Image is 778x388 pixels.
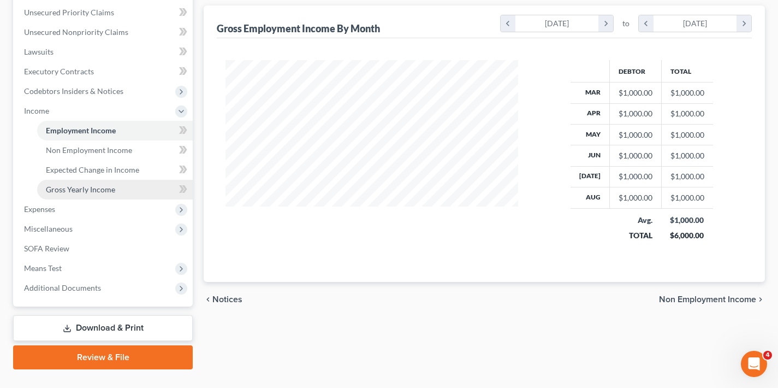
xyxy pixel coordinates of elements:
[24,283,101,292] span: Additional Documents
[598,15,613,32] i: chevron_right
[659,295,756,304] span: Non Employment Income
[571,187,610,208] th: Aug
[619,108,652,119] div: $1,000.00
[204,295,212,304] i: chevron_left
[670,215,704,226] div: $1,000.00
[24,224,73,233] span: Miscellaneous
[571,145,610,166] th: Jun
[24,263,62,273] span: Means Test
[501,15,515,32] i: chevron_left
[756,295,765,304] i: chevron_right
[212,295,242,304] span: Notices
[24,244,69,253] span: SOFA Review
[571,103,610,124] th: Apr
[13,315,193,341] a: Download & Print
[24,67,94,76] span: Executory Contracts
[661,187,713,208] td: $1,000.00
[204,295,242,304] button: chevron_left Notices
[15,42,193,62] a: Lawsuits
[46,126,116,135] span: Employment Income
[639,15,654,32] i: chevron_left
[46,165,139,174] span: Expected Change in Income
[46,185,115,194] span: Gross Yearly Income
[619,130,652,140] div: $1,000.00
[619,171,652,182] div: $1,000.00
[654,15,737,32] div: [DATE]
[15,239,193,258] a: SOFA Review
[15,22,193,42] a: Unsecured Nonpriority Claims
[46,145,132,155] span: Non Employment Income
[661,166,713,187] td: $1,000.00
[659,295,765,304] button: Non Employment Income chevron_right
[571,166,610,187] th: [DATE]
[571,83,610,103] th: Mar
[661,124,713,145] td: $1,000.00
[24,8,114,17] span: Unsecured Priority Claims
[670,230,704,241] div: $6,000.00
[13,345,193,369] a: Review & File
[618,215,652,226] div: Avg.
[741,351,767,377] iframe: Intercom live chat
[515,15,599,32] div: [DATE]
[618,230,652,241] div: TOTAL
[571,124,610,145] th: May
[37,121,193,140] a: Employment Income
[609,60,661,82] th: Debtor
[661,60,713,82] th: Total
[24,204,55,214] span: Expenses
[15,3,193,22] a: Unsecured Priority Claims
[661,83,713,103] td: $1,000.00
[619,87,652,98] div: $1,000.00
[24,106,49,115] span: Income
[24,47,54,56] span: Lawsuits
[37,140,193,160] a: Non Employment Income
[737,15,751,32] i: chevron_right
[24,86,123,96] span: Codebtors Insiders & Notices
[24,27,128,37] span: Unsecured Nonpriority Claims
[619,150,652,161] div: $1,000.00
[622,18,629,29] span: to
[15,62,193,81] a: Executory Contracts
[37,160,193,180] a: Expected Change in Income
[217,22,380,35] div: Gross Employment Income By Month
[763,351,772,360] span: 4
[661,145,713,166] td: $1,000.00
[37,180,193,199] a: Gross Yearly Income
[619,192,652,203] div: $1,000.00
[661,103,713,124] td: $1,000.00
